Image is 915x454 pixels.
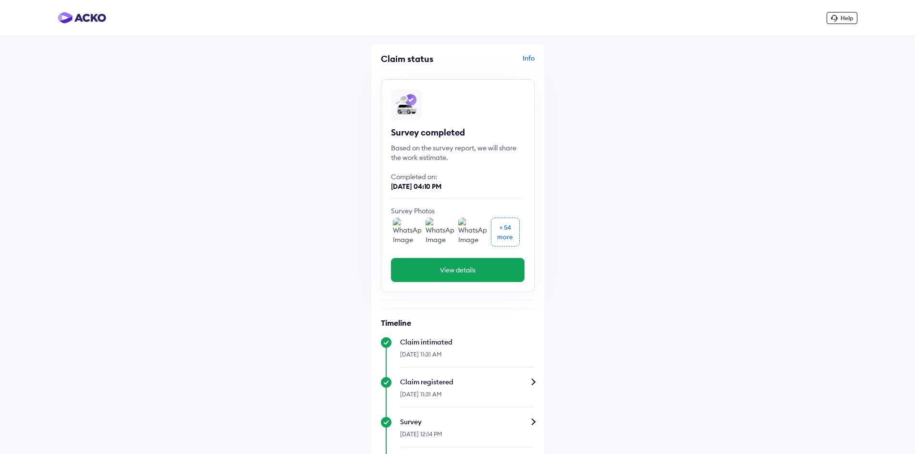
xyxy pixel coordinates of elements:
[500,222,511,232] div: + 54
[381,318,535,328] h6: Timeline
[400,337,535,347] div: Claim intimated
[391,127,525,138] div: Survey completed
[381,53,455,64] div: Claim status
[400,417,535,427] div: Survey
[497,232,513,242] div: more
[391,172,525,182] div: Completed on:
[391,258,525,282] button: View details
[458,218,487,246] img: WhatsApp Image 2025-07-20 at 13.01.56.jpeg
[400,427,535,447] div: [DATE] 12:14 PM
[393,218,422,246] img: WhatsApp Image 2025-07-20 at 13.01.54.jpeg
[391,206,525,216] div: Survey Photos
[400,387,535,407] div: [DATE] 11:31 AM
[391,143,525,162] div: Based on the survey report, we will share the work estimate.
[460,53,535,72] div: Info
[58,12,106,24] img: horizontal-gradient.png
[391,182,525,191] div: [DATE] 04:10 PM
[426,218,454,246] img: WhatsApp Image 2025-07-20 at 13.01.55.jpeg
[400,377,535,387] div: Claim registered
[841,14,853,22] span: Help
[400,347,535,368] div: [DATE] 11:31 AM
